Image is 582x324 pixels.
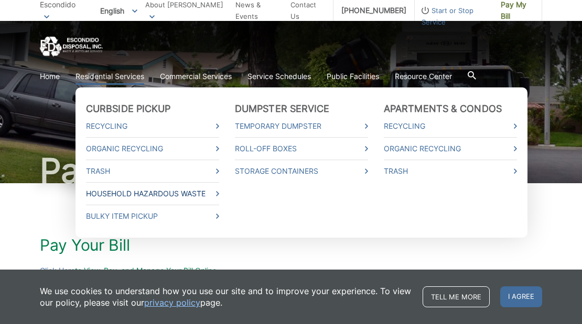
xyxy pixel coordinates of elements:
a: Trash [86,165,219,177]
a: Public Facilities [327,71,379,82]
a: Household Hazardous Waste [86,188,219,199]
a: EDCD logo. Return to the homepage. [40,37,103,57]
a: Apartments & Condos [384,103,502,115]
a: Click Here [40,265,75,276]
a: Trash [384,165,517,177]
a: Resource Center [395,71,452,82]
h1: Pay Your Bill [40,236,542,254]
a: Bulky Item Pickup [86,210,219,222]
a: Temporary Dumpster [235,120,368,132]
a: Home [40,71,60,82]
a: Storage Containers [235,165,368,177]
a: Roll-Off Boxes [235,143,368,154]
a: Service Schedules [247,71,311,82]
a: privacy policy [144,297,200,308]
h1: Pay Your Bill [40,154,542,187]
span: English [92,2,145,19]
a: Recycling [384,120,517,132]
a: Residential Services [76,71,144,82]
a: Recycling [86,120,219,132]
a: Commercial Services [160,71,232,82]
a: Tell me more [423,286,490,307]
a: Curbside Pickup [86,103,171,115]
a: Organic Recycling [384,143,517,154]
p: We use cookies to understand how you use our site and to improve your experience. To view our pol... [40,285,412,308]
a: Dumpster Service [235,103,330,115]
a: Organic Recycling [86,143,219,154]
span: I agree [500,286,542,307]
p: to View, Pay, and Manage Your Bill Online [40,265,542,276]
